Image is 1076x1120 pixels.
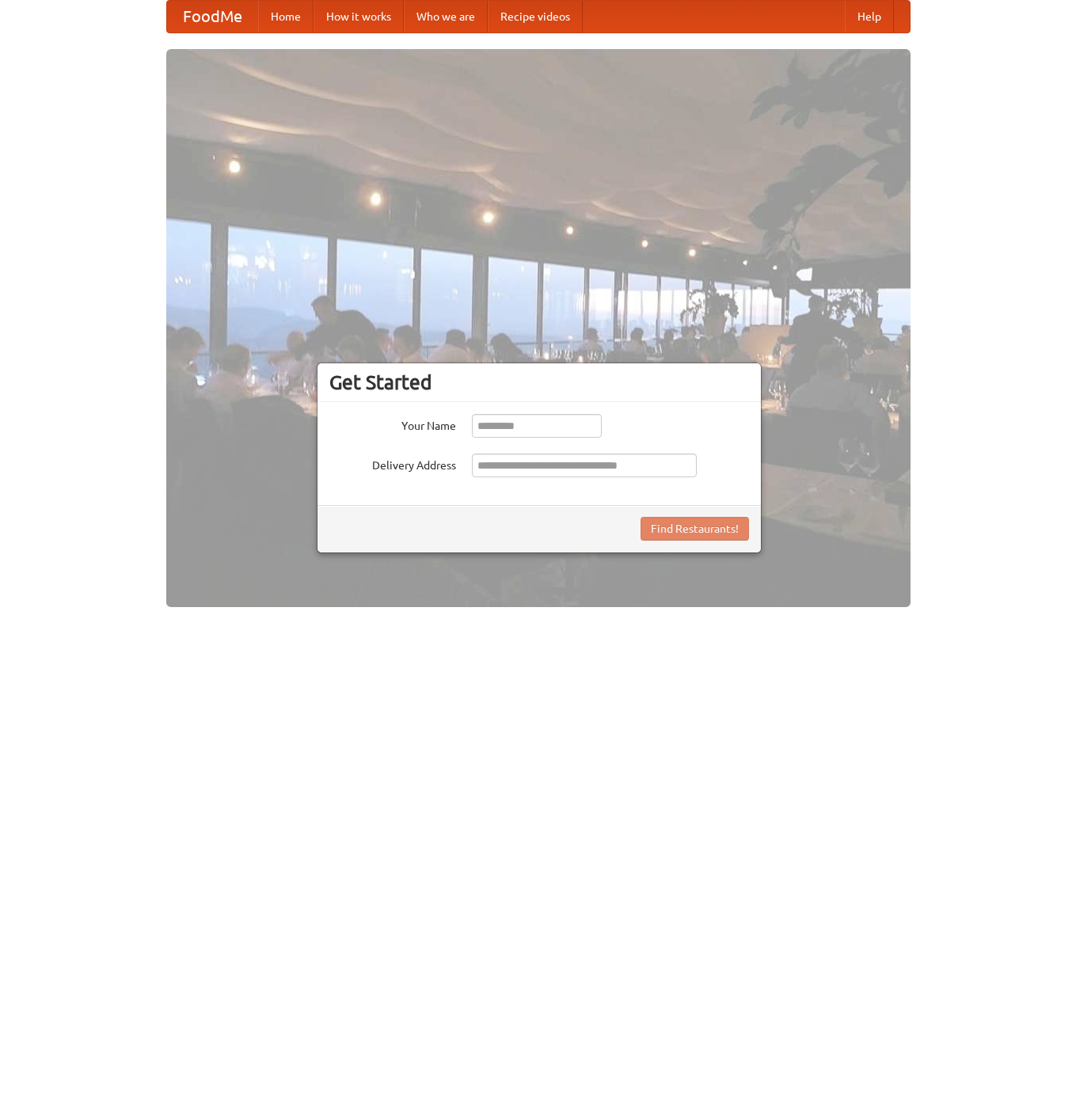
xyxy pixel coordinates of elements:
[329,454,456,473] label: Delivery Address
[167,1,258,32] a: FoodMe
[329,370,749,394] h3: Get Started
[845,1,894,32] a: Help
[329,414,456,434] label: Your Name
[641,517,749,541] button: Find Restaurants!
[314,1,404,32] a: How it works
[258,1,314,32] a: Home
[404,1,488,32] a: Who we are
[488,1,583,32] a: Recipe videos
